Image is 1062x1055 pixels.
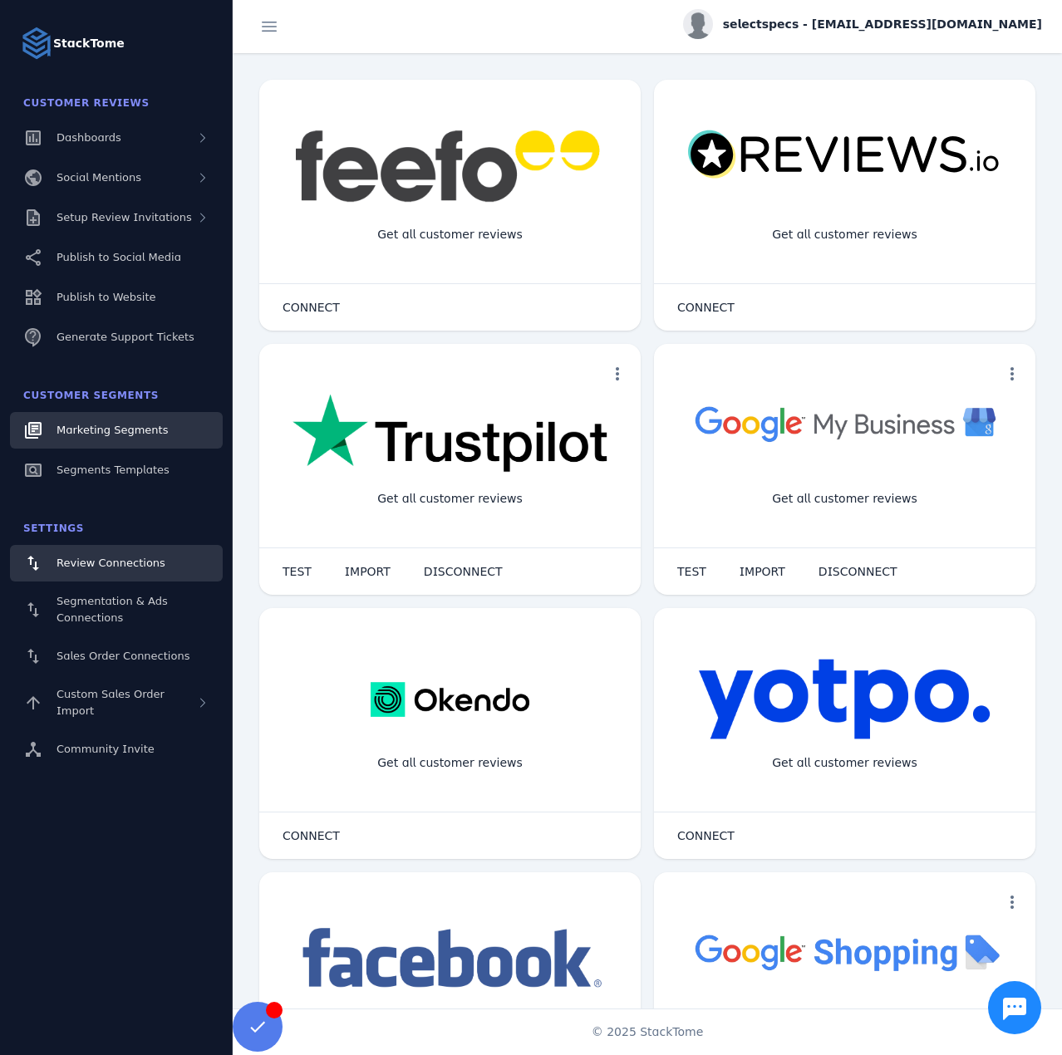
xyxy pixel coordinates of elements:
span: DISCONNECT [819,566,897,577]
span: Dashboards [57,131,121,144]
button: TEST [661,555,723,588]
span: Segments Templates [57,464,170,476]
span: CONNECT [283,302,340,313]
span: Social Mentions [57,171,141,184]
span: selectspecs - [EMAIL_ADDRESS][DOMAIN_NAME] [723,16,1042,33]
button: CONNECT [266,291,356,324]
button: IMPORT [328,555,407,588]
img: reviewsio.svg [687,130,1002,180]
span: Setup Review Invitations [57,211,192,223]
button: TEST [266,555,328,588]
span: CONNECT [677,830,735,842]
strong: StackTome [53,35,125,52]
span: CONNECT [677,302,735,313]
span: © 2025 StackTome [592,1023,704,1041]
img: googlebusiness.png [687,394,1002,453]
span: Sales Order Connections [57,650,189,662]
span: Custom Sales Order Import [57,688,165,717]
span: Community Invite [57,743,155,755]
span: Customer Segments [23,390,159,401]
button: selectspecs - [EMAIL_ADDRESS][DOMAIN_NAME] [683,9,1042,39]
div: Get all customer reviews [364,213,536,257]
span: TEST [677,566,706,577]
span: Publish to Website [57,291,155,303]
img: feefo.png [293,130,607,203]
a: Segments Templates [10,452,223,488]
span: Customer Reviews [23,97,150,109]
span: Generate Support Tickets [57,331,194,343]
a: Review Connections [10,545,223,581]
span: IMPORT [345,566,391,577]
a: Marketing Segments [10,412,223,449]
span: Segmentation & Ads Connections [57,595,168,624]
div: Get all customer reviews [364,741,536,785]
img: yotpo.png [698,658,991,741]
span: Marketing Segments [57,424,168,436]
img: Logo image [20,27,53,60]
img: facebook.png [293,922,607,996]
div: Get all customer reviews [759,741,931,785]
button: CONNECT [661,291,751,324]
img: profile.jpg [683,9,713,39]
div: Get all customer reviews [759,477,931,521]
a: Segmentation & Ads Connections [10,585,223,635]
a: Publish to Website [10,279,223,316]
a: Sales Order Connections [10,638,223,675]
a: Publish to Social Media [10,239,223,276]
span: CONNECT [283,830,340,842]
button: DISCONNECT [802,555,914,588]
span: IMPORT [740,566,785,577]
div: Get all customer reviews [759,213,931,257]
span: Settings [23,523,84,534]
img: googleshopping.png [687,922,1002,981]
span: TEST [283,566,312,577]
button: DISCONNECT [407,555,519,588]
button: more [601,357,634,390]
button: more [996,886,1029,919]
span: Publish to Social Media [57,251,181,263]
a: Community Invite [10,731,223,768]
span: Review Connections [57,557,165,569]
div: Get all customer reviews [364,477,536,521]
span: DISCONNECT [424,566,503,577]
a: Generate Support Tickets [10,319,223,356]
button: more [996,357,1029,390]
div: Import Products from Google [746,1005,942,1049]
button: CONNECT [266,819,356,852]
img: okendo.webp [371,658,529,741]
img: trustpilot.png [293,394,607,475]
button: IMPORT [723,555,802,588]
button: CONNECT [661,819,751,852]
